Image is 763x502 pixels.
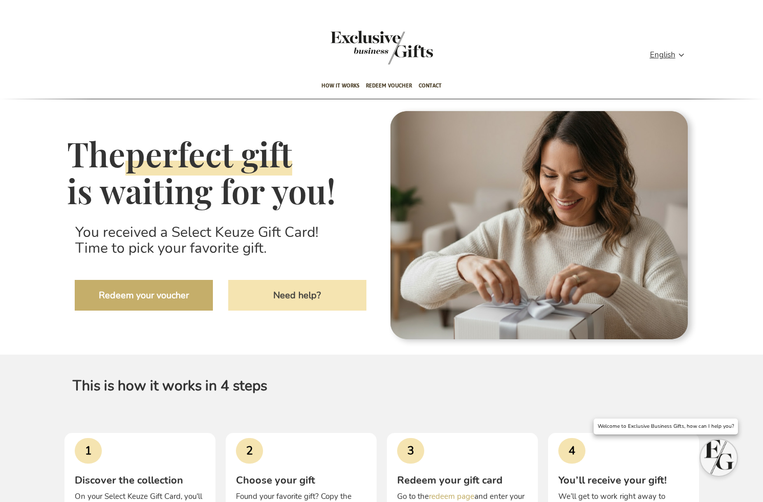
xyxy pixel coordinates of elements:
div: is waiting for you! [67,172,374,209]
strong: You’ll receive your gift! [558,473,667,487]
span: perfect gift [125,132,292,176]
span: English [650,49,675,61]
strong: Redeem your gift card [397,473,503,487]
h2: You received a Select Keuze Gift Card! Time to pick your favorite gift. [67,216,374,265]
h1: The [67,136,374,209]
h2: This is how it works in 4 steps [64,370,699,402]
span: 1 [75,438,102,464]
strong: Discover the collection [75,473,183,487]
span: How it works [321,74,359,98]
a: redeem page [429,491,474,501]
span: Redeem voucher [366,74,412,98]
span: 3 [397,438,424,464]
span: 4 [558,438,585,464]
div: English [650,49,691,61]
strong: Choose your gift [236,473,315,487]
span: Contact [419,74,442,98]
a: Need help? [228,280,366,311]
span: 2 [236,438,263,464]
a: Redeem your voucher [75,280,213,311]
img: Firefly_Gemini_Flash_make_it_a_white_cardboard_box_196060_round_letterbox [389,107,696,347]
